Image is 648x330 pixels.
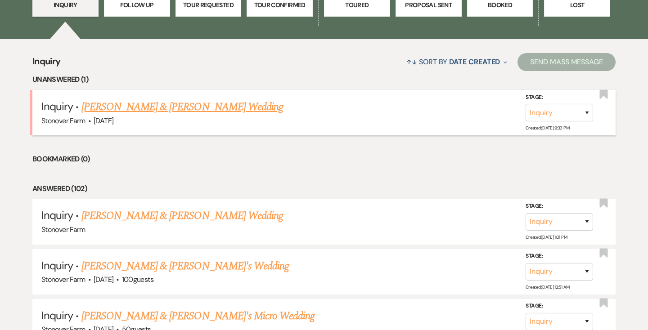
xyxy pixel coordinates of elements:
li: Answered (102) [32,183,616,195]
button: Sort By Date Created [403,50,511,74]
span: 100 guests [122,275,153,284]
span: Inquiry [41,99,73,113]
button: Send Mass Message [517,53,616,71]
span: [DATE] [94,275,113,284]
a: [PERSON_NAME] & [PERSON_NAME]'s Wedding [81,258,289,274]
label: Stage: [526,201,593,211]
label: Stage: [526,93,593,103]
label: Stage: [526,301,593,311]
span: Inquiry [32,54,61,74]
span: Date Created [449,57,500,67]
span: Stonover Farm [41,225,85,234]
span: ↑↓ [406,57,417,67]
span: Created: [DATE] 1:01 PM [526,234,567,240]
li: Bookmarked (0) [32,153,616,165]
span: Inquiry [41,259,73,272]
span: [DATE] [94,116,113,125]
span: Created: [DATE] 9:33 PM [526,125,569,131]
span: Stonover Farm [41,116,85,125]
span: Inquiry [41,308,73,322]
span: Stonover Farm [41,275,85,284]
li: Unanswered (1) [32,74,616,85]
span: Inquiry [41,208,73,222]
label: Stage: [526,251,593,261]
a: [PERSON_NAME] & [PERSON_NAME] Wedding [81,208,283,224]
span: Created: [DATE] 12:51 AM [526,284,569,290]
a: [PERSON_NAME] & [PERSON_NAME] Wedding [81,99,283,115]
a: [PERSON_NAME] & [PERSON_NAME]'s Micro Wedding [81,308,315,324]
